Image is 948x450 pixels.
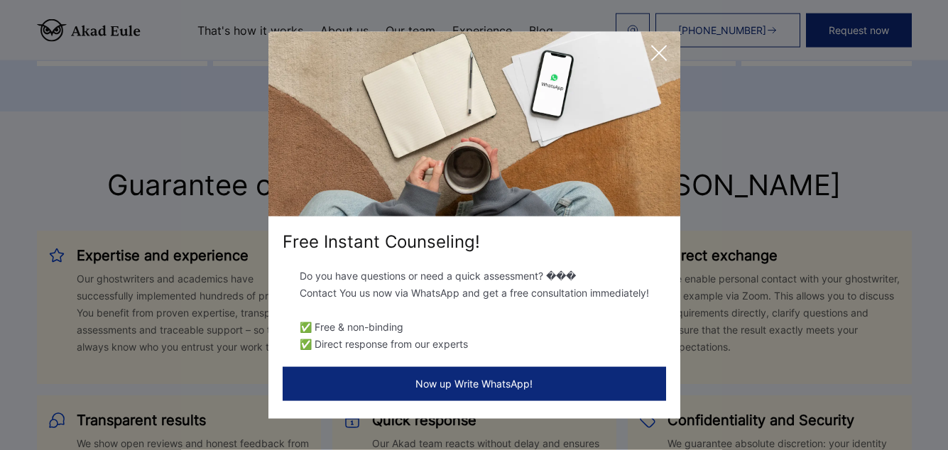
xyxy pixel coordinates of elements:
[300,268,649,302] p: Do you have questions or need a quick assessment? ��� Contact You us now via WhatsApp and get a f...
[268,231,680,253] div: Free instant counseling!
[283,367,666,401] button: Now up Write WhatsApp!
[300,336,649,353] li: ✅ Direct response from our experts
[268,32,680,216] img: exit
[300,319,649,336] li: ✅ Free & non-binding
